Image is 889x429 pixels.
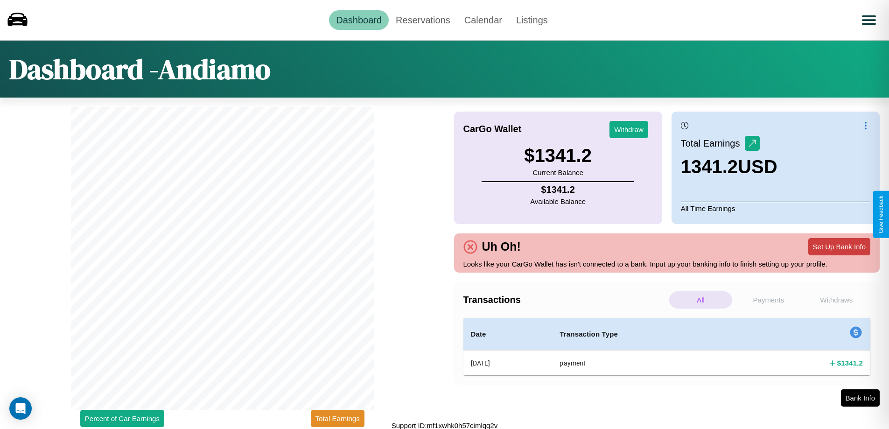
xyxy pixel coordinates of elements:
button: Withdraw [609,121,648,138]
h4: Uh Oh! [477,240,525,253]
div: Give Feedback [878,196,884,233]
h4: CarGo Wallet [463,124,522,134]
a: Reservations [389,10,457,30]
th: payment [552,351,741,376]
p: Looks like your CarGo Wallet has isn't connected to a bank. Input up your banking info to finish ... [463,258,871,270]
button: Bank Info [841,389,880,407]
p: All [669,291,732,309]
button: Set Up Bank Info [808,238,870,255]
a: Dashboard [329,10,389,30]
h3: 1341.2 USD [681,156,777,177]
h4: $ 1341.2 [530,184,586,195]
h3: $ 1341.2 [524,145,592,166]
a: Calendar [457,10,509,30]
div: Open Intercom Messenger [9,397,32,420]
p: Payments [737,291,800,309]
a: Listings [509,10,555,30]
th: [DATE] [463,351,553,376]
h4: $ 1341.2 [837,358,863,368]
p: Total Earnings [681,135,745,152]
p: Available Balance [530,195,586,208]
h4: Date [471,329,545,340]
h4: Transaction Type [560,329,734,340]
p: Current Balance [524,166,592,179]
h4: Transactions [463,295,667,305]
button: Total Earnings [311,410,364,427]
p: Withdraws [805,291,868,309]
h1: Dashboard - Andiamo [9,50,271,88]
p: All Time Earnings [681,202,870,215]
button: Percent of Car Earnings [80,410,164,427]
button: Open menu [856,7,882,33]
table: simple table [463,318,871,375]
